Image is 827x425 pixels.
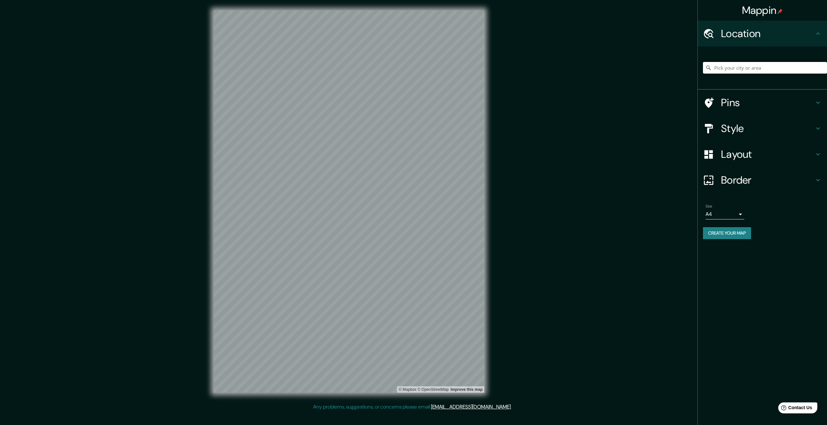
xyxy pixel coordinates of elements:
[706,204,712,209] label: Size
[214,10,484,393] canvas: Map
[512,403,513,411] div: .
[778,9,783,14] img: pin-icon.png
[721,122,814,135] h4: Style
[451,387,483,392] a: Map feedback
[431,403,511,410] a: [EMAIL_ADDRESS][DOMAIN_NAME]
[313,403,512,411] p: Any problems, suggestions, or concerns please email .
[513,403,514,411] div: .
[703,62,827,74] input: Pick your city or area
[769,400,820,418] iframe: Help widget launcher
[698,90,827,116] div: Pins
[706,209,744,219] div: A4
[703,227,751,239] button: Create your map
[721,148,814,161] h4: Layout
[698,167,827,193] div: Border
[721,96,814,109] h4: Pins
[417,387,449,392] a: OpenStreetMap
[399,387,416,392] a: Mapbox
[742,4,783,17] h4: Mappin
[721,174,814,187] h4: Border
[698,141,827,167] div: Layout
[698,116,827,141] div: Style
[721,27,814,40] h4: Location
[698,21,827,46] div: Location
